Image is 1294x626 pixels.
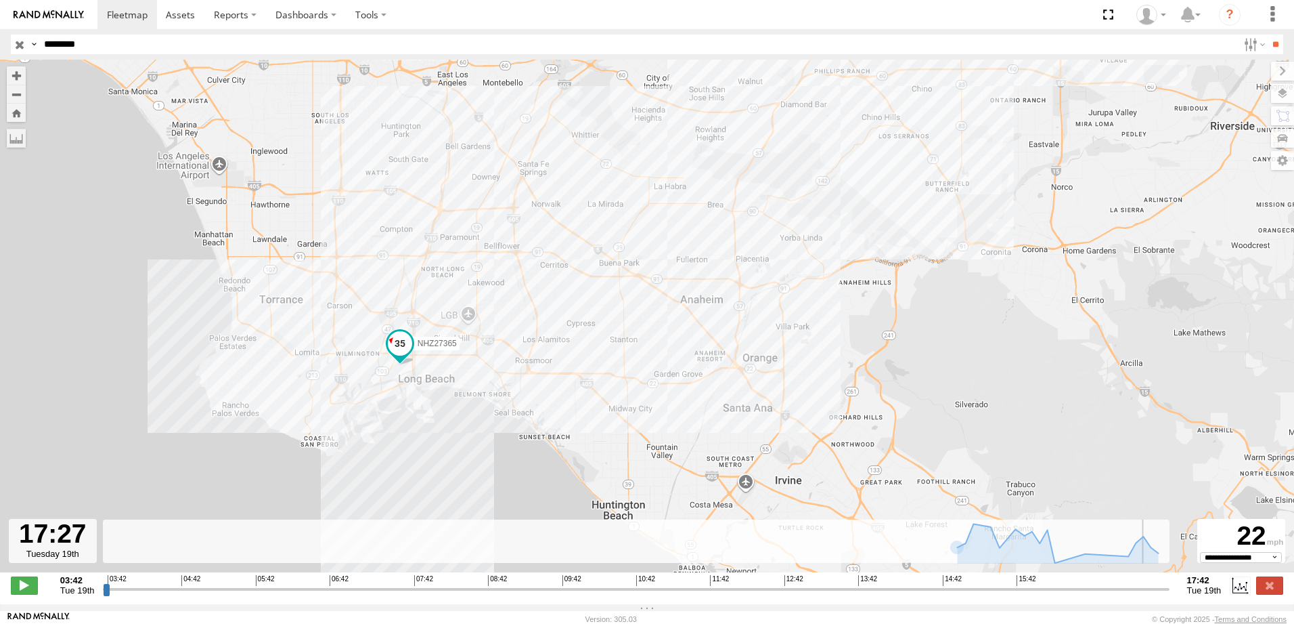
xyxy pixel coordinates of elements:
[7,66,26,85] button: Zoom in
[710,575,729,586] span: 11:42
[14,10,84,20] img: rand-logo.svg
[1017,575,1035,586] span: 15:42
[11,577,38,594] label: Play/Stop
[784,575,803,586] span: 12:42
[28,35,39,54] label: Search Query
[1215,615,1287,623] a: Terms and Conditions
[562,575,581,586] span: 09:42
[488,575,507,586] span: 08:42
[7,85,26,104] button: Zoom out
[181,575,200,586] span: 04:42
[1271,151,1294,170] label: Map Settings
[330,575,349,586] span: 06:42
[60,585,95,596] span: Tue 19th Aug 2025
[7,612,70,626] a: Visit our Website
[1199,521,1283,552] div: 22
[60,575,95,585] strong: 03:42
[858,575,877,586] span: 13:42
[636,575,655,586] span: 10:42
[1239,35,1268,54] label: Search Filter Options
[585,615,637,623] div: Version: 305.03
[1152,615,1287,623] div: © Copyright 2025 -
[1187,575,1222,585] strong: 17:42
[7,129,26,148] label: Measure
[414,575,433,586] span: 07:42
[1219,4,1241,26] i: ?
[7,104,26,122] button: Zoom Home
[256,575,275,586] span: 05:42
[1132,5,1171,25] div: Zulema McIntosch
[108,575,127,586] span: 03:42
[943,575,962,586] span: 14:42
[1187,585,1222,596] span: Tue 19th Aug 2025
[418,339,457,348] span: NHZ27365
[1256,577,1283,594] label: Close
